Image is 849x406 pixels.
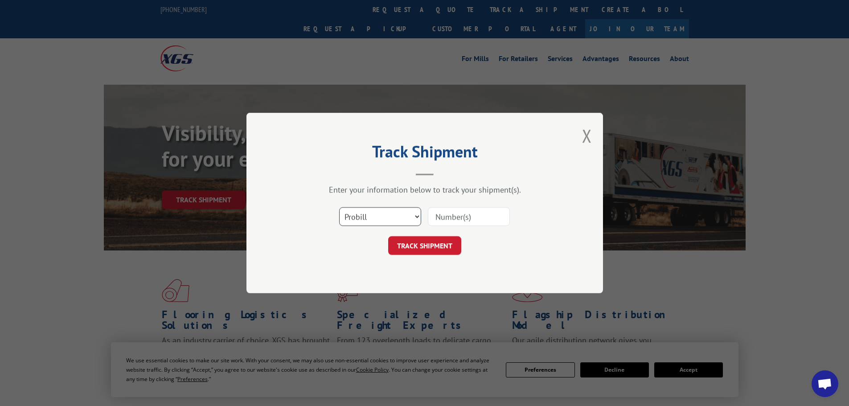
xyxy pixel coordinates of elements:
[582,124,592,148] button: Close modal
[388,236,461,255] button: TRACK SHIPMENT
[812,370,838,397] a: Open chat
[428,207,510,226] input: Number(s)
[291,145,558,162] h2: Track Shipment
[291,185,558,195] div: Enter your information below to track your shipment(s).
